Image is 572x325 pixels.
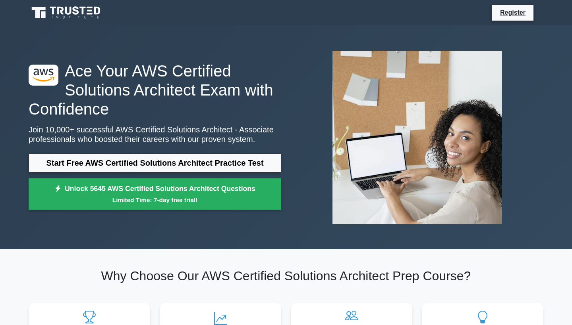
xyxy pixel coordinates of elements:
p: Join 10,000+ successful AWS Certified Solutions Architect - Associate professionals who boosted t... [29,125,281,144]
small: Limited Time: 7-day free trial! [39,195,271,205]
a: Register [495,8,530,17]
a: Start Free AWS Certified Solutions Architect Practice Test [29,153,281,172]
h1: Ace Your AWS Certified Solutions Architect Exam with Confidence [29,61,281,119]
a: Unlock 5645 AWS Certified Solutions Architect QuestionsLimited Time: 7-day free trial! [29,178,281,210]
h2: Why Choose Our AWS Certified Solutions Architect Prep Course? [29,268,543,283]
